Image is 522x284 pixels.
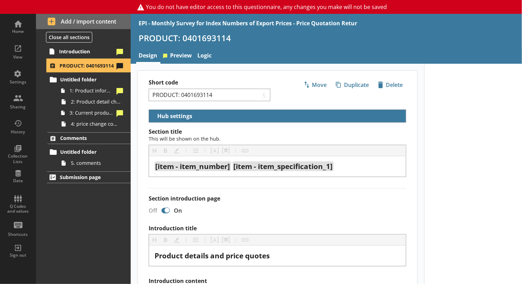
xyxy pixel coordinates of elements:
[149,79,278,86] label: Short code
[155,251,270,260] span: Product details and price quotes
[6,54,30,60] div: View
[36,132,131,169] li: CommentsUntitled folder5. comments
[50,147,131,169] li: Untitled folder5. comments
[143,207,160,214] div: Off
[6,232,30,237] div: Shortcuts
[71,121,121,127] span: 4: price change comments
[58,118,130,130] a: 4: price change comments
[333,79,372,91] button: Duplicate
[149,128,221,143] span: Section title
[46,32,92,43] button: Close all sections
[6,104,30,110] div: Sharing
[47,74,130,85] a: Untitled folder
[60,174,119,180] span: Submission page
[149,195,406,202] label: Section introduction page
[36,60,131,129] li: PRODUCT: 0401693114Untitled folder1: Product information2: Product detail changes3: Current produ...
[60,149,119,155] span: Untitled folder
[60,76,119,83] span: Untitled folder
[6,29,30,34] div: Home
[152,110,194,122] button: Hub settings
[6,204,30,214] div: Q Codes and values
[58,85,130,96] a: 1: Product information
[60,135,119,141] span: Comments
[333,79,372,90] span: Duplicate
[6,153,30,164] div: Collection Lists
[58,158,130,169] a: 5. comments
[300,79,330,91] button: Move
[301,79,329,90] span: Move
[58,107,130,118] a: 3: Current product price
[69,109,114,116] span: 3: Current product price
[6,129,30,135] div: History
[136,49,160,64] a: Design
[71,160,121,166] span: 5. comments
[160,49,195,64] a: Preview
[139,33,514,43] h1: PRODUCT: 0401693114
[48,18,119,25] span: Add / import content
[50,74,131,130] li: Untitled folder1: Product information2: Product detail changes3: Current product price4: price ch...
[149,135,221,142] span: This will be shown on the hub.
[6,178,30,184] div: Data
[59,48,114,55] span: Introduction
[171,207,187,214] div: On
[36,14,131,29] button: Add / import content
[233,161,333,171] span: [item - item_specification_1]
[261,92,267,98] span: 5
[47,171,131,183] a: Submission page
[375,79,406,90] span: Delete
[155,251,400,260] div: Introduction title
[47,60,130,71] a: PRODUCT: 0401693114
[59,62,114,69] span: PRODUCT: 0401693114
[71,98,121,105] span: 2: Product detail changes
[155,162,400,171] div: [object Object]
[58,96,130,107] a: 2: Product detail changes
[6,252,30,258] div: Sign out
[155,161,230,171] span: [item - item_number]
[149,225,406,232] label: Introduction title
[47,147,130,158] a: Untitled folder
[47,46,131,57] a: Introduction
[375,79,406,91] button: Delete
[47,132,130,144] a: Comments
[6,79,30,85] div: Settings
[69,87,114,94] span: 1: Product information
[139,19,357,27] div: EPI - Monthly Survey for Index Numbers of Export Prices - Price Quotation Retur
[195,49,214,64] a: Logic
